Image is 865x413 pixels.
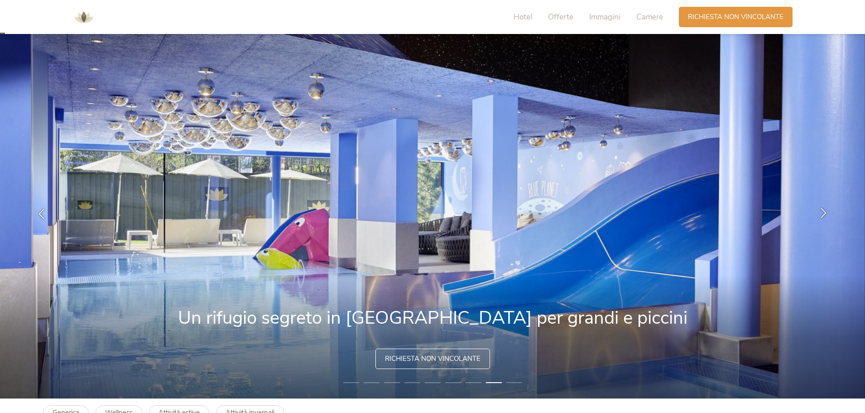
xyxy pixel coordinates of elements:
span: Richiesta non vincolante [688,12,783,22]
a: AMONTI & LUNARIS Wellnessresort [70,14,97,20]
span: Camere [636,12,663,22]
span: Richiesta non vincolante [385,354,481,364]
span: Offerte [548,12,573,22]
span: Immagini [589,12,620,22]
span: Hotel [514,12,532,22]
img: AMONTI & LUNARIS Wellnessresort [70,4,97,31]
